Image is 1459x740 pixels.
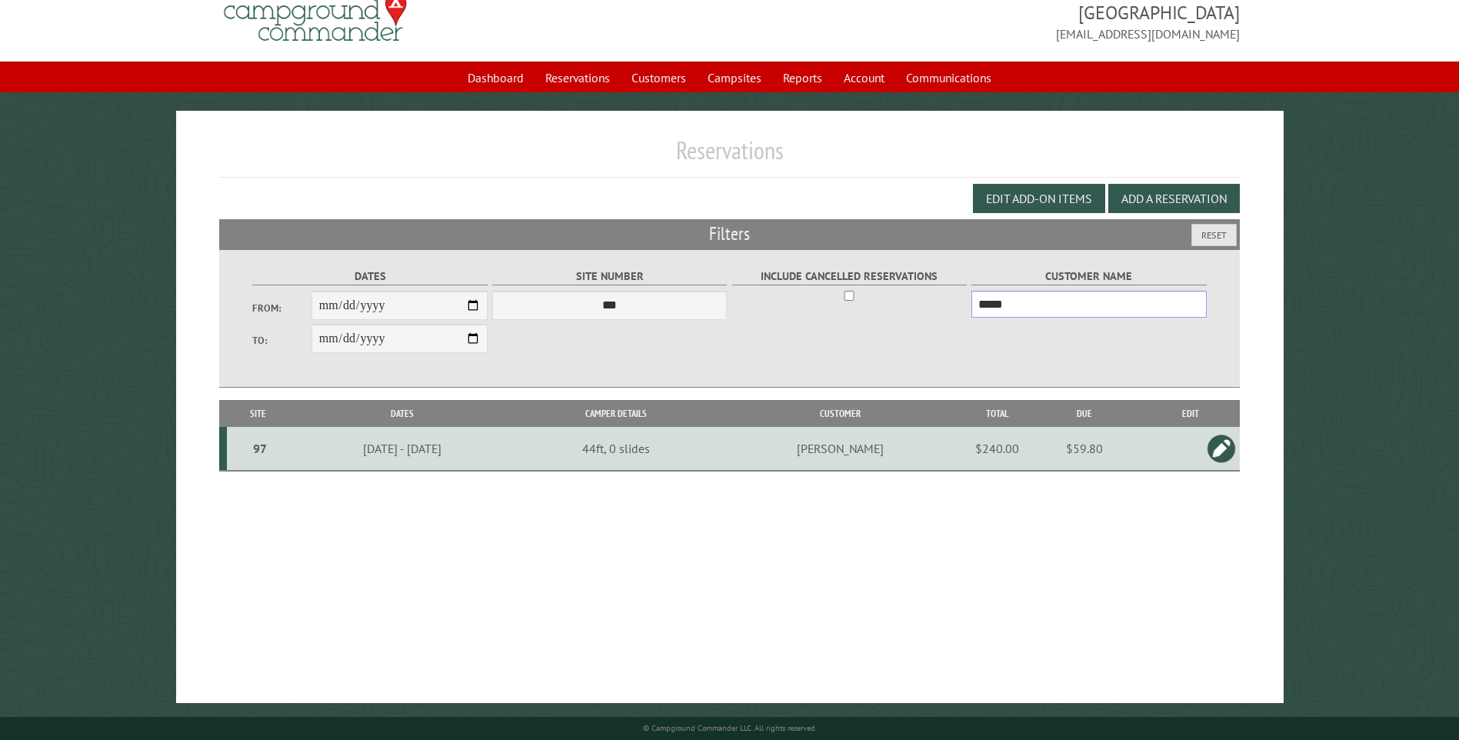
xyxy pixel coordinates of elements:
[227,400,288,427] th: Site
[897,63,1001,92] a: Communications
[971,268,1206,285] label: Customer Name
[732,268,967,285] label: Include Cancelled Reservations
[774,63,831,92] a: Reports
[643,723,817,733] small: © Campground Commander LLC. All rights reserved.
[288,400,516,427] th: Dates
[252,268,487,285] label: Dates
[517,400,715,427] th: Camper Details
[1191,224,1237,246] button: Reset
[492,268,727,285] label: Site Number
[1142,400,1240,427] th: Edit
[715,400,966,427] th: Customer
[517,427,715,471] td: 44ft, 0 slides
[1028,400,1142,427] th: Due
[291,441,514,456] div: [DATE] - [DATE]
[1108,184,1240,213] button: Add a Reservation
[252,301,311,315] label: From:
[966,427,1028,471] td: $240.00
[536,63,619,92] a: Reservations
[966,400,1028,427] th: Total
[252,333,311,348] label: To:
[715,427,966,471] td: [PERSON_NAME]
[973,184,1105,213] button: Edit Add-on Items
[219,219,1239,248] h2: Filters
[834,63,894,92] a: Account
[219,135,1239,178] h1: Reservations
[233,441,286,456] div: 97
[698,63,771,92] a: Campsites
[622,63,695,92] a: Customers
[1028,427,1142,471] td: $59.80
[458,63,533,92] a: Dashboard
